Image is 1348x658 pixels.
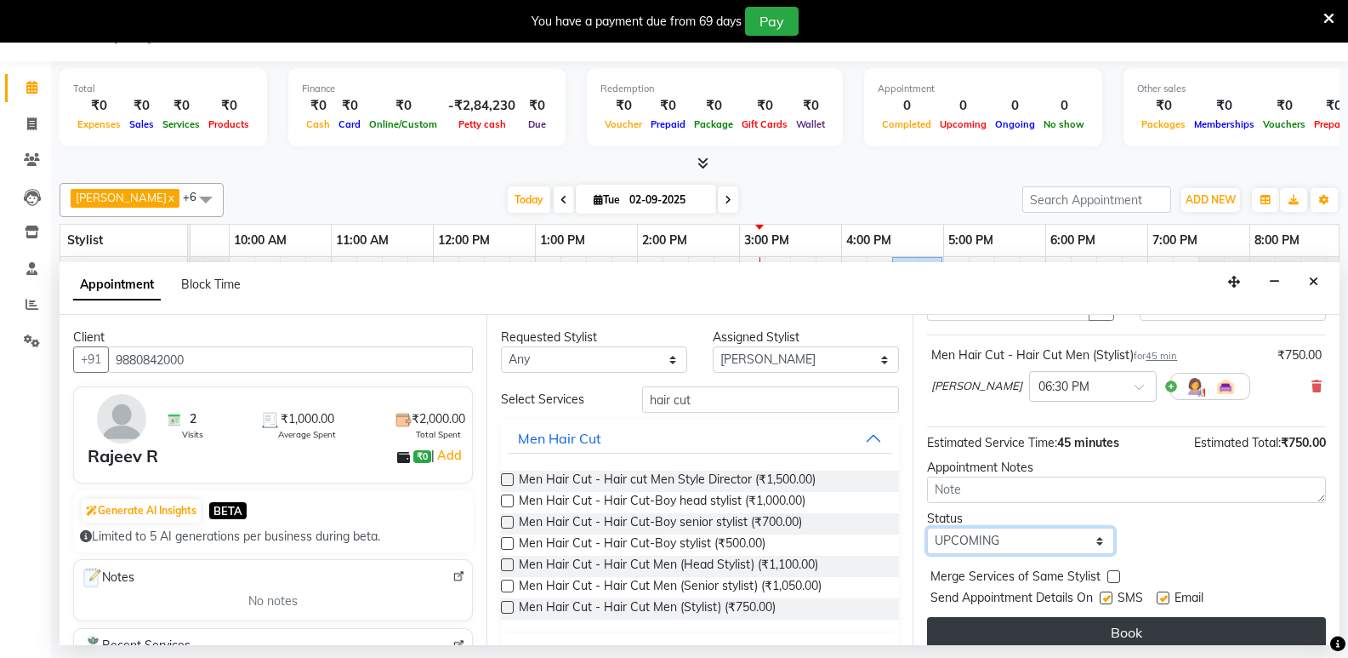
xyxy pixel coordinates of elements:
div: Finance [302,82,552,96]
span: Merge Services of Same Stylist [930,568,1101,589]
span: Tue [589,193,624,206]
span: Petty cash [454,118,510,130]
div: ₹0 [522,96,552,116]
button: Men Hair Cut [508,423,893,454]
div: Redemption [600,82,829,96]
span: Voucher [600,118,646,130]
div: You have a payment due from 69 days [532,13,742,31]
span: No notes [248,592,298,610]
a: 12:00 PM [434,228,494,253]
div: Men Hair Cut [518,428,601,449]
div: -₹2,84,230 [441,96,522,116]
div: Requested Stylist [501,329,687,346]
div: [PERSON_NAME] ., TK01, 04:30 PM-05:00 PM, Hair Styling - Blowdry + Shampoo + Conditioner[L'OREAL]... [894,260,941,275]
span: Packages [1137,118,1190,130]
button: Book [927,617,1326,648]
div: Men Hair Cut - Hair Cut Men (Stylist) [931,346,1177,364]
div: Assigned Stylist [713,329,899,346]
span: ₹750.00 [1281,435,1326,450]
div: 0 [1039,96,1089,116]
div: ₹0 [600,96,646,116]
button: Close [1301,269,1326,295]
span: Online/Custom [365,118,441,130]
a: 6:00 PM [1046,228,1100,253]
span: Card [334,118,365,130]
a: x [167,191,174,204]
div: ₹0 [1259,96,1310,116]
span: Prepaid [646,118,690,130]
a: 5:00 PM [944,228,998,253]
span: Total Spent [416,428,461,441]
span: Stylist [67,232,103,248]
span: Memberships [1190,118,1259,130]
span: Services [158,118,204,130]
a: 11:00 AM [332,228,393,253]
span: Vouchers [1259,118,1310,130]
div: ₹750.00 [1277,346,1322,364]
span: Recent Services [81,636,191,656]
span: Gift Cards [737,118,792,130]
div: Limited to 5 AI generations per business during beta. [80,528,466,546]
span: Men Hair Cut - Hair cut Men Style Director (₹1,500.00) [519,471,816,492]
span: Email [1175,589,1203,610]
span: 2 [190,410,196,428]
span: Men Hair Cut - Hair Cut-Boy stylist (₹500.00) [519,535,765,556]
div: ₹0 [302,96,334,116]
span: Upcoming [936,118,991,130]
a: 8:00 PM [1250,228,1304,253]
span: 45 minutes [1057,435,1119,450]
img: Hairdresser.png [1185,376,1205,397]
div: 0 [878,96,936,116]
div: ₹0 [73,96,125,116]
span: Package [690,118,737,130]
button: +91 [73,346,109,373]
span: Average Spent [278,428,336,441]
span: Sales [125,118,158,130]
span: Appointment [73,270,161,300]
button: Pay [745,7,799,36]
div: ₹0 [1190,96,1259,116]
button: ADD NEW [1181,188,1240,212]
div: Select Services [488,391,629,409]
a: Add [435,445,464,466]
div: Status [927,510,1113,528]
span: ₹1,000.00 [281,410,334,428]
span: Estimated Service Time: [927,435,1057,450]
span: BETA [209,502,247,518]
span: | [431,445,464,466]
span: Completed [878,118,936,130]
a: 10:00 AM [230,228,291,253]
span: Due [524,118,550,130]
span: Block Time [181,277,241,292]
div: ₹0 [204,96,253,116]
div: 0 [991,96,1039,116]
div: ₹0 [365,96,441,116]
div: Appointment [878,82,1089,96]
div: ₹0 [792,96,829,116]
img: avatar [97,394,146,443]
a: 1:00 PM [536,228,589,253]
span: Men Hair Cut - Hair Cut-Boy head stylist (₹1,000.00) [519,492,805,513]
div: Total [73,82,253,96]
span: Wallet [792,118,829,130]
div: ₹0 [125,96,158,116]
span: SMS [1118,589,1143,610]
a: 7:00 PM [1148,228,1202,253]
small: for [1134,350,1177,362]
span: Visits [182,428,203,441]
span: Today [508,186,550,213]
span: +6 [183,190,209,203]
div: Client [73,329,473,346]
input: 2025-09-02 [624,187,709,213]
button: Generate AI Insights [82,499,201,523]
span: Estimated Total: [1194,435,1281,450]
span: Ongoing [991,118,1039,130]
div: ₹0 [1137,96,1190,116]
span: ₹0 [413,450,431,464]
div: 0 [936,96,991,116]
div: ₹0 [690,96,737,116]
div: ₹0 [737,96,792,116]
span: Products [204,118,253,130]
span: Notes [81,567,134,589]
input: Search by service name [642,386,899,413]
